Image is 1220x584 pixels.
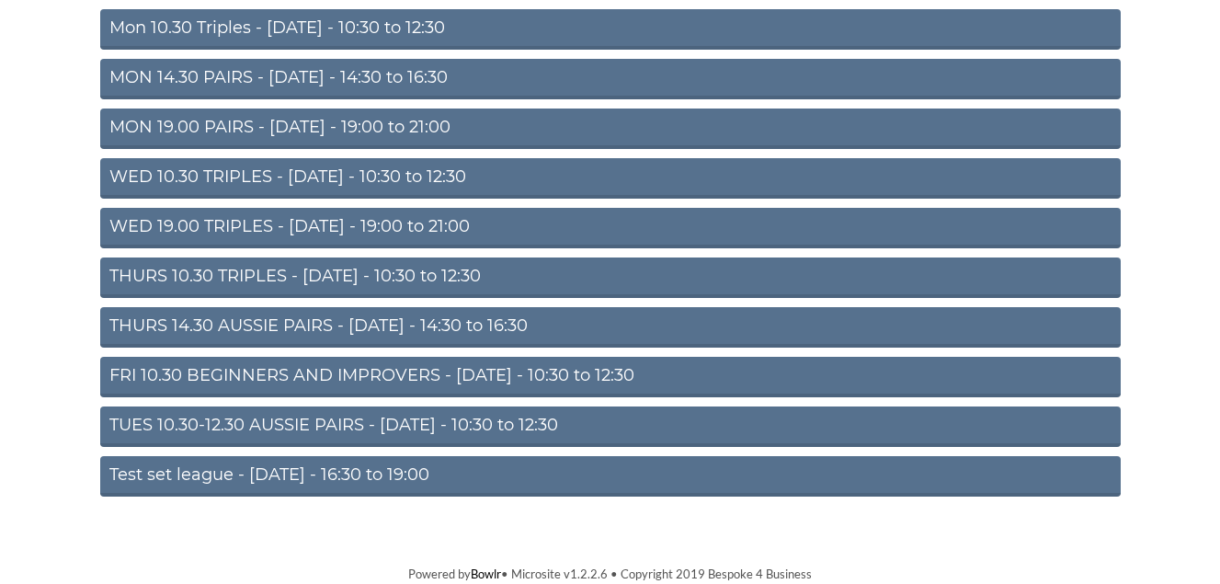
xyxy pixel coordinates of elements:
[100,407,1121,447] a: TUES 10.30-12.30 AUSSIE PAIRS - [DATE] - 10:30 to 12:30
[100,307,1121,348] a: THURS 14.30 AUSSIE PAIRS - [DATE] - 14:30 to 16:30
[408,567,812,581] span: Powered by • Microsite v1.2.2.6 • Copyright 2019 Bespoke 4 Business
[100,208,1121,248] a: WED 19.00 TRIPLES - [DATE] - 19:00 to 21:00
[100,59,1121,99] a: MON 14.30 PAIRS - [DATE] - 14:30 to 16:30
[100,357,1121,397] a: FRI 10.30 BEGINNERS AND IMPROVERS - [DATE] - 10:30 to 12:30
[100,258,1121,298] a: THURS 10.30 TRIPLES - [DATE] - 10:30 to 12:30
[100,109,1121,149] a: MON 19.00 PAIRS - [DATE] - 19:00 to 21:00
[471,567,501,581] a: Bowlr
[100,456,1121,497] a: Test set league - [DATE] - 16:30 to 19:00
[100,9,1121,50] a: Mon 10.30 Triples - [DATE] - 10:30 to 12:30
[100,158,1121,199] a: WED 10.30 TRIPLES - [DATE] - 10:30 to 12:30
